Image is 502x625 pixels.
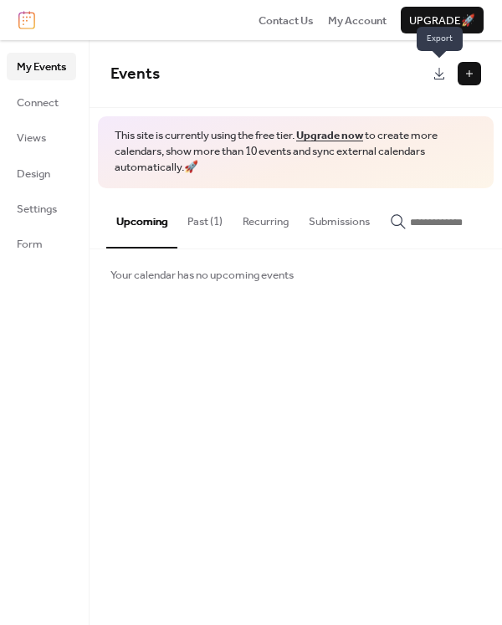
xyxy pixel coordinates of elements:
span: Events [110,59,160,90]
span: My Events [17,59,66,75]
button: Upcoming [106,188,177,248]
span: Views [17,130,46,146]
img: logo [18,11,35,29]
button: Submissions [299,188,380,247]
span: This site is currently using the free tier. to create more calendars, show more than 10 events an... [115,128,477,176]
span: Upgrade 🚀 [409,13,475,29]
a: Contact Us [259,12,314,28]
button: Past (1) [177,188,233,247]
span: Your calendar has no upcoming events [110,267,294,284]
a: Connect [7,89,76,115]
a: Views [7,124,76,151]
a: Design [7,160,76,187]
span: Connect [17,95,59,111]
a: My Events [7,53,76,79]
span: Design [17,166,50,182]
button: Upgrade🚀 [401,7,484,33]
span: Settings [17,201,57,218]
a: Upgrade now [296,125,363,146]
a: Form [7,230,76,257]
a: Settings [7,195,76,222]
button: Recurring [233,188,299,247]
span: Contact Us [259,13,314,29]
span: Export [417,27,463,52]
a: My Account [328,12,387,28]
span: My Account [328,13,387,29]
span: Form [17,236,43,253]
